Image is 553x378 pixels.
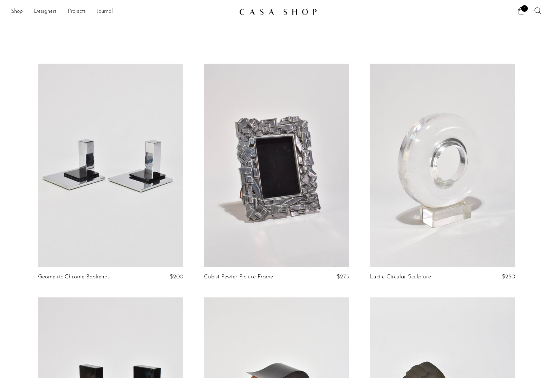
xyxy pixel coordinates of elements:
a: Geometric Chrome Bookends [38,274,110,280]
a: Lucite Circular Sculpture [370,274,431,280]
a: Projects [68,7,86,16]
a: Shop [11,7,23,16]
a: Journal [97,7,113,16]
span: $200 [170,274,183,280]
ul: NEW HEADER MENU [11,6,234,18]
span: 1 [521,5,528,12]
a: Cubist Pewter Picture Frame [204,274,273,280]
nav: Desktop navigation [11,6,234,18]
span: $275 [337,274,349,280]
span: $250 [502,274,515,280]
a: Designers [34,7,57,16]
